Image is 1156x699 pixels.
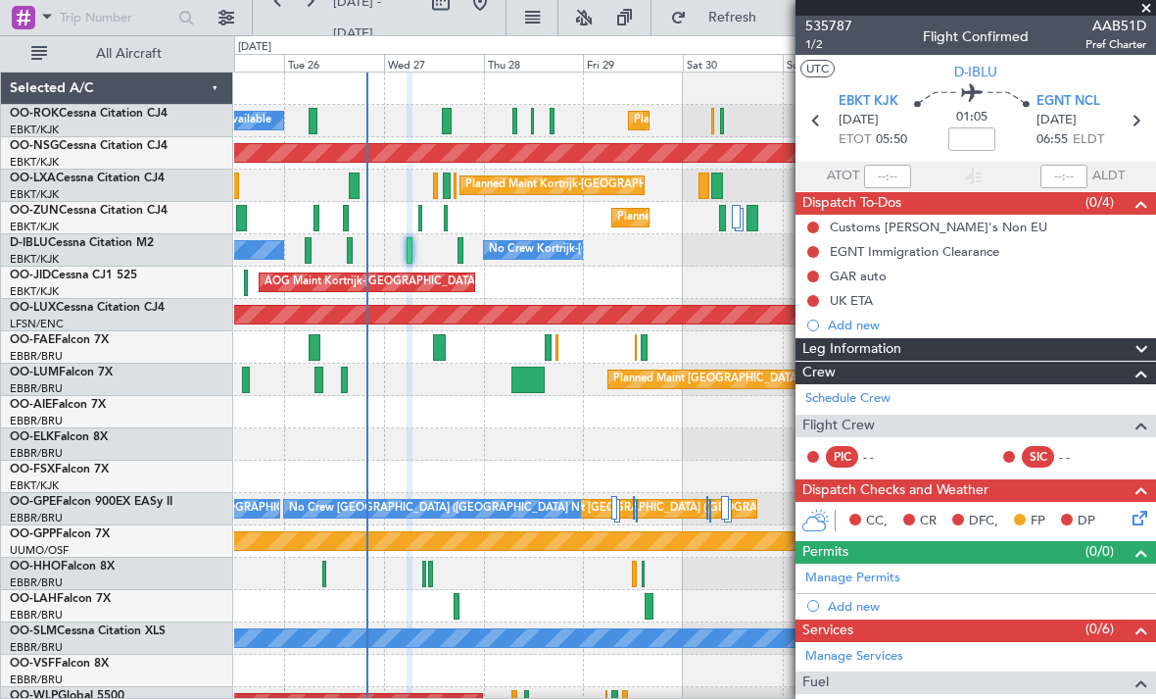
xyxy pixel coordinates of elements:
[802,415,875,437] span: Flight Crew
[805,16,852,36] span: 535787
[802,479,988,502] span: Dispatch Checks and Weather
[10,399,106,411] a: OO-AIEFalcon 7X
[10,673,63,687] a: EBBR/BRU
[10,205,59,217] span: OO-ZUN
[10,367,59,378] span: OO-LUM
[617,203,845,232] div: Planned Maint Kortrijk-[GEOGRAPHIC_DATA]
[864,165,911,188] input: --:--
[783,54,883,72] div: Sun 31
[10,658,55,670] span: OO-VSF
[839,130,871,150] span: ETOT
[22,38,213,70] button: All Aircraft
[866,512,888,531] span: CC,
[954,62,997,82] span: D-IBLU
[661,2,779,33] button: Refresh
[10,108,168,120] a: OO-ROKCessna Citation CJ4
[10,220,59,234] a: EBKT/KJK
[10,140,59,152] span: OO-NSG
[484,54,584,72] div: Thu 28
[10,187,59,202] a: EBKT/KJK
[969,512,998,531] span: DFC,
[10,464,55,475] span: OO-FSX
[826,446,858,468] div: PIC
[805,569,900,588] a: Manage Permits
[1036,111,1077,130] span: [DATE]
[10,496,56,508] span: OO-GPE
[805,647,903,667] a: Manage Services
[1085,541,1114,562] span: (0/0)
[489,235,691,265] div: No Crew Kortrijk-[GEOGRAPHIC_DATA]
[10,464,109,475] a: OO-FSXFalcon 7X
[1092,167,1125,186] span: ALDT
[10,270,51,281] span: OO-JID
[10,575,63,590] a: EBBR/BRU
[10,561,61,573] span: OO-HHO
[1085,619,1114,639] span: (0/6)
[800,60,835,77] button: UTC
[10,155,59,170] a: EBKT/KJK
[583,54,683,72] div: Fri 29
[10,543,69,558] a: UUMO/OSF
[634,106,862,135] div: Planned Maint Kortrijk-[GEOGRAPHIC_DATA]
[10,252,59,267] a: EBKT/KJK
[10,237,154,249] a: D-IBLUCessna Citation M2
[613,365,968,394] div: Planned Maint [GEOGRAPHIC_DATA] ([GEOGRAPHIC_DATA] National)
[828,317,1146,333] div: Add new
[10,334,109,346] a: OO-FAEFalcon 7X
[265,268,478,297] div: AOG Maint Kortrijk-[GEOGRAPHIC_DATA]
[10,414,63,428] a: EBBR/BRU
[10,173,56,184] span: OO-LXA
[10,399,52,411] span: OO-AIE
[10,528,110,540] a: OO-GPPFalcon 7X
[384,54,484,72] div: Wed 27
[238,39,271,56] div: [DATE]
[805,36,852,53] span: 1/2
[10,270,137,281] a: OO-JIDCessna CJ1 525
[10,140,168,152] a: OO-NSGCessna Citation CJ4
[10,561,115,573] a: OO-HHOFalcon 8X
[683,54,783,72] div: Sat 30
[920,512,937,531] span: CR
[10,593,111,605] a: OO-LAHFalcon 7X
[830,292,873,309] div: UK ETA
[10,367,113,378] a: OO-LUMFalcon 7X
[1085,192,1114,213] span: (0/4)
[1078,512,1095,531] span: DP
[10,431,108,443] a: OO-ELKFalcon 8X
[465,171,694,200] div: Planned Maint Kortrijk-[GEOGRAPHIC_DATA]
[10,237,48,249] span: D-IBLU
[10,173,165,184] a: OO-LXACessna Citation CJ4
[923,26,1029,47] div: Flight Confirmed
[10,496,172,508] a: OO-GPEFalcon 900EX EASy II
[802,620,853,642] span: Services
[802,338,901,361] span: Leg Information
[1073,130,1104,150] span: ELDT
[1036,130,1068,150] span: 06:55
[513,494,868,524] div: Planned Maint [GEOGRAPHIC_DATA] ([GEOGRAPHIC_DATA] National)
[10,302,165,314] a: OO-LUXCessna Citation CJ4
[10,593,57,605] span: OO-LAH
[1085,36,1146,53] span: Pref Charter
[802,672,829,694] span: Fuel
[10,446,63,461] a: EBBR/BRU
[51,47,207,61] span: All Aircraft
[830,268,887,284] div: GAR auto
[1059,448,1103,466] div: - -
[1022,446,1054,468] div: SIC
[830,219,1047,235] div: Customs [PERSON_NAME]'s Non EU
[10,478,59,493] a: EBKT/KJK
[10,528,56,540] span: OO-GPP
[839,92,898,112] span: EBKT KJK
[10,658,109,670] a: OO-VSFFalcon 8X
[839,111,879,130] span: [DATE]
[10,317,64,331] a: LFSN/ENC
[691,11,773,25] span: Refresh
[10,108,59,120] span: OO-ROK
[956,108,987,127] span: 01:05
[805,389,891,409] a: Schedule Crew
[10,349,63,364] a: EBBR/BRU
[10,334,55,346] span: OO-FAE
[60,3,172,32] input: Trip Number
[10,302,56,314] span: OO-LUX
[284,54,384,72] div: Tue 26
